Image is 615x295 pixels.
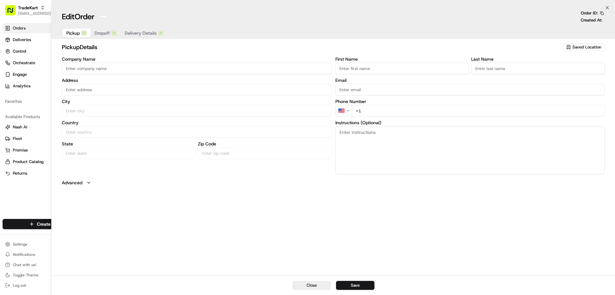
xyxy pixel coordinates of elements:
[22,61,105,68] div: Start new chat
[198,142,332,146] label: Zip Code
[62,57,332,61] label: Company Name
[6,61,18,73] img: 1736555255976-a54dd68f-1ca7-489b-9aae-adbdc363a1c4
[335,78,605,82] label: Email
[62,63,332,74] input: Enter company name
[335,99,605,104] label: Phone Number
[562,43,605,52] button: Saved Location
[471,57,605,61] label: Last Name
[335,84,605,95] input: Enter email
[62,99,332,104] label: City
[471,63,605,74] input: Enter last name
[6,6,19,19] img: Nash
[62,84,332,95] input: Enter address
[94,30,110,36] span: Dropoff
[75,12,94,22] span: Order
[335,57,469,61] label: First Name
[109,63,117,71] button: Start new chat
[6,26,117,36] p: Welcome 👋
[62,179,605,186] button: Advanced
[45,108,78,114] a: Powered byPylon
[64,109,78,114] span: Pylon
[62,147,195,159] input: Enter state
[62,105,332,117] input: Enter city
[581,10,598,16] p: Order ID:
[62,126,332,138] input: Enter country
[198,147,332,159] input: Enter zip code
[61,93,103,100] span: API Documentation
[62,179,82,186] label: Advanced
[22,68,81,73] div: We're available if you need us!
[352,105,605,117] input: Enter phone number
[62,78,332,82] label: Address
[335,63,469,74] input: Enter first name
[62,142,195,146] label: State
[125,30,157,36] span: Delivery Details
[336,281,374,290] button: Save
[62,120,332,125] label: Country
[335,120,605,125] label: Instructions (Optional)
[54,94,59,99] div: 💻
[66,30,80,36] span: Pickup
[62,12,94,22] h1: Edit
[581,17,602,23] p: Created At:
[62,43,561,52] h2: pickup Details
[292,281,331,290] button: Close
[4,91,52,102] a: 📗Knowledge Base
[6,94,12,99] div: 📗
[13,93,49,100] span: Knowledge Base
[572,44,601,50] span: Saved Location
[17,41,115,48] input: Got a question? Start typing here...
[52,91,105,102] a: 💻API Documentation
